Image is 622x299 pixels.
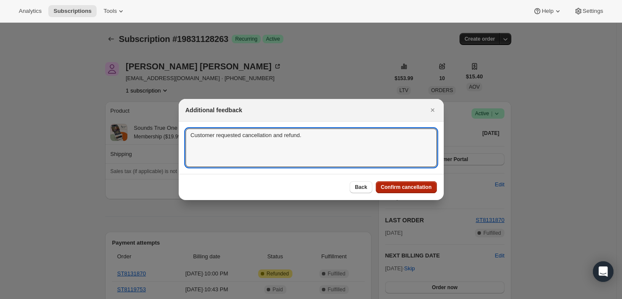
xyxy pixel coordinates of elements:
button: Tools [98,5,130,17]
button: Close [427,104,439,116]
h2: Additional feedback [186,106,242,114]
textarea: Customer requested cancellation and refund. [186,129,437,167]
button: Confirm cancellation [376,181,437,193]
button: Back [350,181,372,193]
button: Analytics [14,5,47,17]
button: Help [528,5,567,17]
div: Open Intercom Messenger [593,261,613,282]
span: Confirm cancellation [381,184,432,191]
span: Tools [103,8,117,15]
span: Settings [583,8,603,15]
button: Settings [569,5,608,17]
span: Help [542,8,553,15]
span: Back [355,184,367,191]
span: Subscriptions [53,8,91,15]
span: Analytics [19,8,41,15]
button: Subscriptions [48,5,97,17]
